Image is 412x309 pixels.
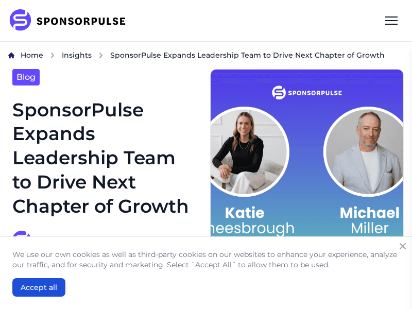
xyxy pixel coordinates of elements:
[45,235,126,245] strong: SponsorPulse Staff
[49,52,56,59] img: chevron right
[110,50,385,60] span: SponsorPulse Expands Leadership Team to Drive Next Chapter of Growth
[130,235,140,245] a: Follow on LinkedIn
[379,8,404,33] div: Menu
[12,249,400,270] p: We use our own cookies as well as third-party cookies on our websites to enhance your experience,...
[35,234,126,246] span: by
[12,69,40,85] a: Blog
[8,9,133,32] img: SponsorPulse
[62,50,92,60] span: Insights
[396,239,410,253] button: Close
[12,278,65,297] button: Accept all
[21,50,43,60] span: Home
[12,231,31,249] img: SponsorPulse Staff
[12,98,198,218] h1: SponsorPulse Expands Leadership Team to Drive Next Chapter of Growth
[62,50,92,61] a: Insights
[21,50,43,61] a: Home
[8,52,14,59] img: Home
[98,52,104,59] img: chevron right
[210,69,404,286] img: Katie Cheesbrough and Michael Miller Join SponsorPulse to Accelerate Strategic Services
